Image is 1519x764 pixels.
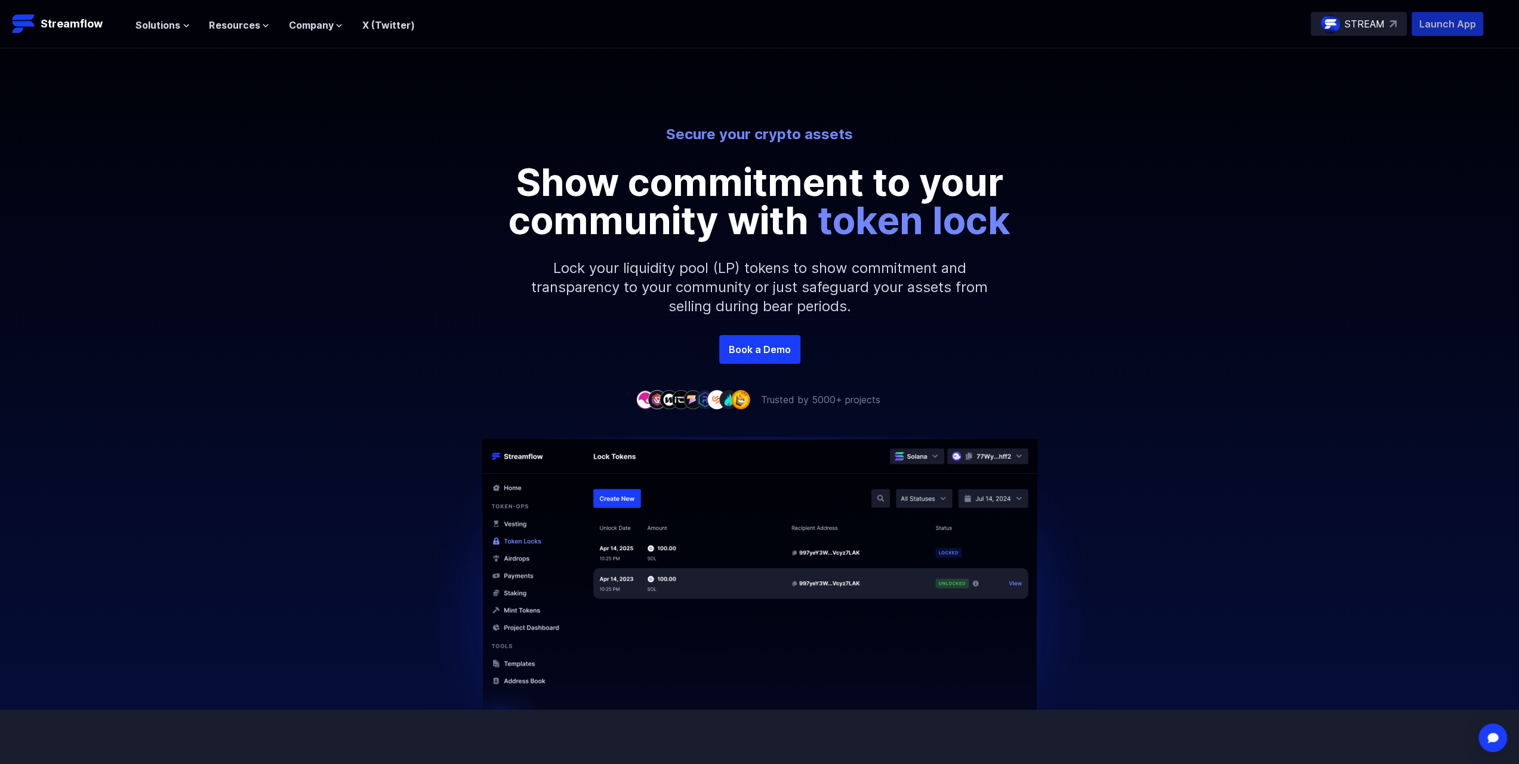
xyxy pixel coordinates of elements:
img: company-8 [719,390,738,409]
img: company-5 [683,390,703,409]
img: company-2 [648,390,667,409]
button: Launch App [1412,12,1483,36]
p: Show commitment to your community with [491,163,1028,240]
span: Solutions [135,18,180,32]
a: X (Twitter) [362,19,414,31]
img: top-right-arrow.svg [1389,20,1397,27]
p: Lock your liquidity pool (LP) tokens to show commitment and transparency to your community or jus... [503,240,1016,335]
div: Open Intercom Messenger [1478,723,1507,752]
p: Trusted by 5000+ projects [761,392,880,407]
span: Resources [209,18,260,32]
button: Company [288,18,343,32]
span: token lock [818,197,1010,243]
a: Book a Demo [719,335,800,364]
img: company-9 [731,390,750,409]
button: Resources [209,18,269,32]
span: Company [288,18,333,32]
img: company-4 [671,390,691,409]
a: STREAM [1311,12,1407,36]
img: company-3 [660,390,679,409]
p: STREAM [1345,17,1385,31]
img: company-6 [695,390,714,409]
button: Solutions [135,18,190,32]
a: Streamflow [12,12,124,36]
img: Streamflow Logo [12,12,36,36]
p: Secure your crypto assets [429,125,1090,144]
img: Hero Image [420,437,1100,740]
p: Streamflow [41,16,103,32]
img: company-7 [707,390,726,409]
img: streamflow-logo-circle.png [1321,14,1340,33]
img: company-1 [636,390,655,409]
